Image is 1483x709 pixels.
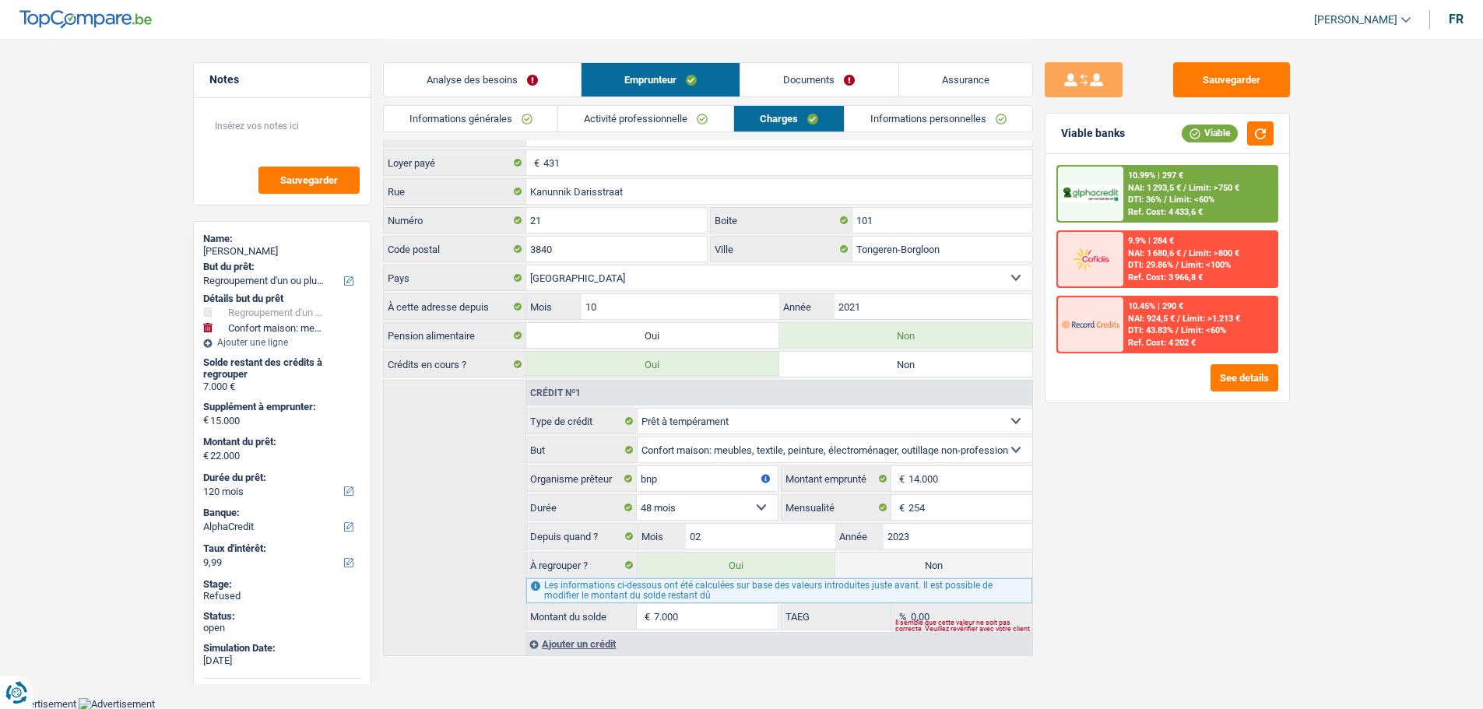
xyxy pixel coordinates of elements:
[637,604,654,629] span: €
[280,175,338,185] span: Sauvegarder
[203,610,361,623] div: Status:
[526,495,637,520] label: Durée
[1183,314,1240,324] span: Limit: >1.213 €
[845,106,1032,132] a: Informations personnelles
[526,352,779,377] label: Oui
[899,63,1032,97] a: Assurance
[1128,338,1196,348] div: Ref. Cost: 4 202 €
[203,436,358,448] label: Montant du prêt:
[1183,248,1186,258] span: /
[258,167,360,194] button: Sauvegarder
[203,233,361,245] div: Name:
[384,352,526,377] label: Crédits en cours ?
[782,466,892,491] label: Montant emprunté
[1211,364,1278,391] button: See details
[209,73,355,86] h5: Notes
[582,294,778,319] input: MM
[203,337,361,348] div: Ajouter une ligne
[526,409,638,433] label: Type de crédit
[203,590,361,602] div: Refused
[526,150,543,175] span: €
[526,524,638,549] label: Depuis quand ?
[1128,272,1203,283] div: Ref. Cost: 3 966,8 €
[1181,260,1231,270] span: Limit: <100%
[384,237,526,261] label: Code postal
[1128,314,1175,324] span: NAI: 924,5 €
[835,524,884,549] label: Année
[1181,325,1226,335] span: Limit: <60%
[711,237,852,261] label: Ville
[740,63,898,97] a: Documents
[711,208,852,233] label: Boite
[1189,248,1239,258] span: Limit: >800 €
[891,466,908,491] span: €
[1449,12,1464,26] div: fr
[203,293,361,305] div: Détails but du prêt
[779,294,835,319] label: Année
[1189,183,1239,193] span: Limit: >750 €
[1164,195,1167,205] span: /
[891,604,911,629] span: %
[526,466,637,491] label: Organisme prêteur
[203,245,361,258] div: [PERSON_NAME]
[203,450,209,462] span: €
[384,265,526,290] label: Pays
[1176,325,1179,335] span: /
[1177,314,1180,324] span: /
[558,106,733,132] a: Activité professionnelle
[203,356,361,381] div: Solde restant des crédits à regrouper
[526,388,585,398] div: Crédit nº1
[686,524,835,549] input: MM
[384,208,526,233] label: Numéro
[203,472,358,484] label: Durée du prêt:
[1062,310,1119,339] img: Record Credits
[1128,195,1161,205] span: DTI: 36%
[1173,62,1290,97] button: Sauvegarder
[835,294,1031,319] input: AAAA
[1128,260,1173,270] span: DTI: 29.86%
[1128,325,1173,335] span: DTI: 43.83%
[1062,244,1119,273] img: Cofidis
[203,578,361,591] div: Stage:
[1182,125,1238,142] div: Viable
[526,553,638,577] label: À regrouper ?
[638,553,835,577] label: Oui
[526,323,779,348] label: Oui
[1176,260,1179,270] span: /
[203,261,358,273] label: But du prêt:
[203,507,358,519] label: Banque:
[1062,185,1119,203] img: AlphaCredit
[734,106,844,132] a: Charges
[526,437,638,462] label: But
[203,655,361,667] div: [DATE]
[1128,183,1181,193] span: NAI: 1 293,5 €
[203,622,361,634] div: open
[638,524,686,549] label: Mois
[835,553,1032,577] label: Non
[203,642,361,655] div: Simulation Date:
[384,63,581,97] a: Analyse des besoins
[526,604,637,629] label: Montant du solde
[1169,195,1214,205] span: Limit: <60%
[1128,236,1174,246] div: 9.9% | 284 €
[203,542,358,555] label: Taux d'intérêt:
[203,414,209,426] span: €
[1302,7,1411,33] a: [PERSON_NAME]
[1128,207,1203,217] div: Ref. Cost: 4 433,6 €
[895,623,1031,629] div: Il semble que cette valeur ne soit pas correcte. Veuillez revérifier avec votre client.
[779,323,1032,348] label: Non
[525,632,1031,655] div: Ajouter un crédit
[203,401,358,413] label: Supplément à emprunter:
[1061,127,1125,140] div: Viable banks
[1128,248,1181,258] span: NAI: 1 680,6 €
[884,524,1032,549] input: AAAA
[526,578,1031,603] div: Les informations ci-dessous ont été calculées sur base des valeurs introduites juste avant. Il es...
[384,150,526,175] label: Loyer payé
[782,495,892,520] label: Mensualité
[19,10,152,29] img: TopCompare Logo
[526,294,582,319] label: Mois
[384,179,526,204] label: Rue
[384,323,526,348] label: Pension alimentaire
[203,381,361,393] div: 7.000 €
[782,604,892,629] label: TAEG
